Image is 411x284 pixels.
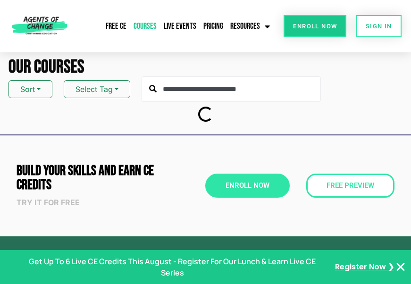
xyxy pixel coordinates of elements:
[226,182,269,189] span: Enroll Now
[284,15,346,37] a: Enroll Now
[395,261,406,273] button: Close Banner
[161,16,199,37] a: Live Events
[327,182,374,189] span: Free Preview
[8,80,52,98] button: Sort
[88,16,272,37] nav: Menu
[131,16,159,37] a: Courses
[366,23,392,29] span: SIGN IN
[293,23,337,29] span: Enroll Now
[306,174,394,198] a: Free Preview
[356,15,402,37] a: SIGN IN
[17,164,181,192] h2: Build Your Skills and Earn CE CREDITS
[335,262,394,272] a: Register Now ❯
[103,16,129,37] a: Free CE
[64,80,130,98] button: Select Tag
[17,256,327,278] p: Get Up To 6 Live CE Credits This August - Register For Our Lunch & Learn Live CE Series
[8,58,403,76] h2: Our Courses
[201,16,226,37] a: Pricing
[228,16,272,37] a: Resources
[205,174,290,198] a: Enroll Now
[17,198,80,207] strong: Try it for free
